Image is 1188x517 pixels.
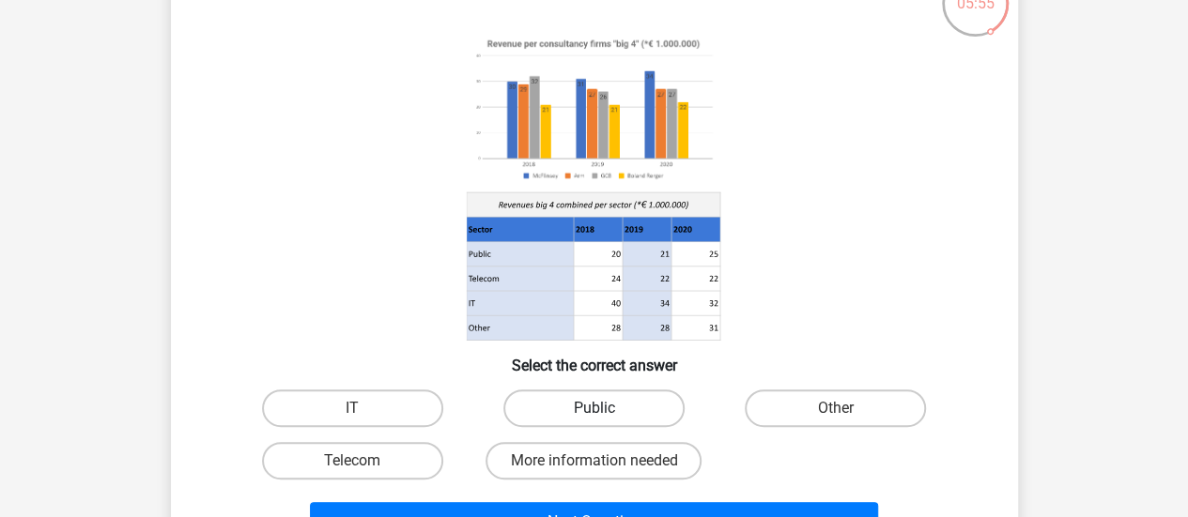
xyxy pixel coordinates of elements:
label: Other [745,389,926,427]
label: Public [503,389,685,427]
h6: Select the correct answer [201,342,988,374]
label: IT [262,389,443,427]
label: Telecom [262,442,443,479]
label: More information needed [486,442,702,479]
